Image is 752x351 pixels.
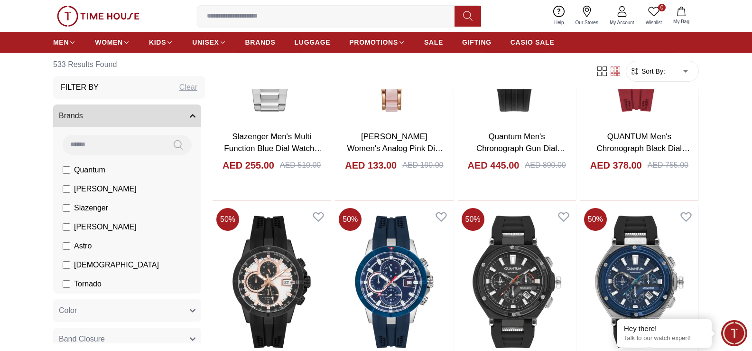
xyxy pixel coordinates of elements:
span: 50 % [216,208,239,231]
span: Tornado [74,278,102,290]
span: [PERSON_NAME] [74,183,137,195]
h6: 533 Results Found [53,53,205,76]
span: 50 % [339,208,362,231]
span: MEN [53,38,69,47]
a: MEN [53,34,76,51]
div: AED 190.00 [402,160,443,171]
span: Brands [59,110,83,122]
div: Hey there! [624,324,705,333]
input: [PERSON_NAME] [63,223,70,231]
a: Our Stores [570,4,604,28]
h4: AED 445.00 [468,159,520,172]
span: SALE [424,38,443,47]
a: BRANDS [245,34,276,51]
input: [PERSON_NAME] [63,185,70,193]
span: My Bag [669,18,693,25]
input: Quantum [63,166,70,174]
button: Brands [53,104,201,127]
a: QUANTUM Men's Chronograph Black Dial Watch - HNG893.658 [597,132,690,165]
span: PROMOTIONS [349,38,398,47]
input: [DEMOGRAPHIC_DATA] [63,261,70,269]
button: My Bag [668,5,695,27]
span: [PERSON_NAME] [74,221,137,233]
a: 0Wishlist [640,4,668,28]
span: Help [550,19,568,26]
div: AED 510.00 [280,160,321,171]
a: LUGGAGE [295,34,331,51]
a: Help [548,4,570,28]
span: Sort By: [640,66,665,76]
a: Slazenger Men's Multi Function Blue Dial Watch - SL.9.2285.2.03 [224,132,322,165]
div: AED 755.00 [648,160,688,171]
a: [PERSON_NAME] Women's Analog Pink Dial Watch - K24501-RCPP [347,132,443,165]
a: SALE [424,34,443,51]
input: Slazenger [63,204,70,212]
span: LUGGAGE [295,38,331,47]
h4: AED 133.00 [345,159,397,172]
span: 0 [658,4,666,11]
span: [DEMOGRAPHIC_DATA] [74,259,159,271]
span: Astro [74,240,92,252]
a: CASIO SALE [511,34,555,51]
a: WOMEN [95,34,130,51]
span: Our Stores [572,19,602,26]
span: 50 % [462,208,484,231]
a: UNISEX [192,34,226,51]
img: ... [57,6,139,27]
span: GIFTING [462,38,492,47]
span: KIDS [149,38,166,47]
span: Band Closure [59,333,105,345]
button: Band Closure [53,328,201,351]
a: KIDS [149,34,173,51]
input: Astro [63,242,70,250]
div: AED 890.00 [525,160,566,171]
div: Chat Widget [721,320,747,346]
input: Tornado [63,280,70,288]
span: Color [59,305,77,316]
a: Quantum Men's Chronograph Gun Dial Watch - HNG949.652 [476,132,565,165]
a: PROMOTIONS [349,34,405,51]
p: Talk to our watch expert! [624,334,705,342]
span: My Account [606,19,638,26]
span: CASIO SALE [511,38,555,47]
h4: AED 378.00 [590,159,642,172]
button: Sort By: [630,66,665,76]
span: Wishlist [642,19,666,26]
h3: Filter By [61,82,99,93]
span: Slazenger [74,202,108,214]
a: GIFTING [462,34,492,51]
h4: AED 255.00 [223,159,274,172]
span: Quantum [74,164,105,176]
span: WOMEN [95,38,123,47]
button: Color [53,299,201,322]
div: Clear [179,82,197,93]
span: UNISEX [192,38,219,47]
span: 50 % [584,208,607,231]
span: BRANDS [245,38,276,47]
